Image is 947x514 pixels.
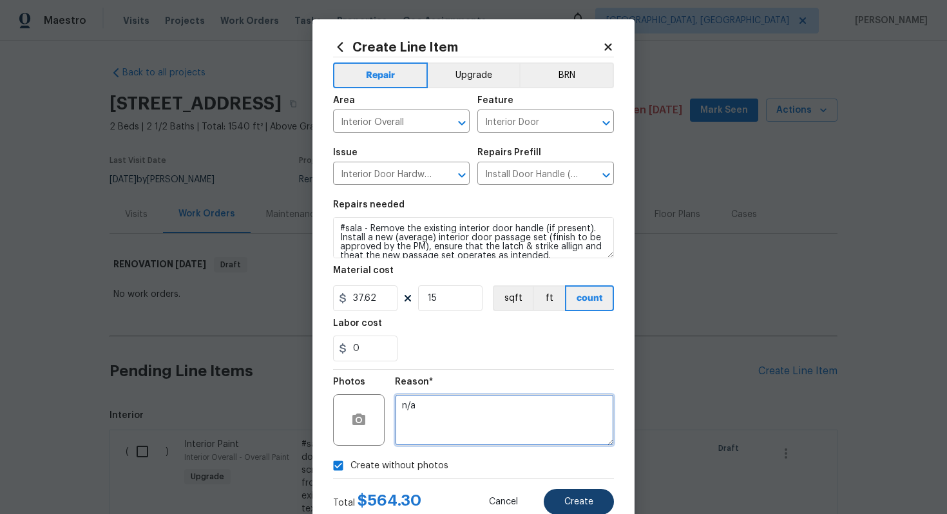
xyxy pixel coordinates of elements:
button: BRN [519,62,614,88]
h5: Feature [477,96,513,105]
div: Total [333,494,421,509]
button: sqft [493,285,533,311]
h5: Repairs Prefill [477,148,541,157]
textarea: n/a [395,394,614,446]
h5: Issue [333,148,358,157]
span: Create [564,497,593,507]
h5: Area [333,96,355,105]
span: $ 564.30 [358,493,421,508]
button: Open [453,114,471,132]
button: ft [533,285,565,311]
button: Repair [333,62,428,88]
textarea: #sala - Remove the existing interior door handle (if present). Install a new (average) interior d... [333,217,614,258]
h5: Material cost [333,266,394,275]
h2: Create Line Item [333,40,602,54]
button: Open [597,114,615,132]
span: Cancel [489,497,518,507]
h5: Repairs needed [333,200,405,209]
button: Open [453,166,471,184]
h5: Reason* [395,377,433,386]
h5: Photos [333,377,365,386]
button: count [565,285,614,311]
h5: Labor cost [333,319,382,328]
button: Upgrade [428,62,520,88]
span: Create without photos [350,459,448,473]
button: Open [597,166,615,184]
